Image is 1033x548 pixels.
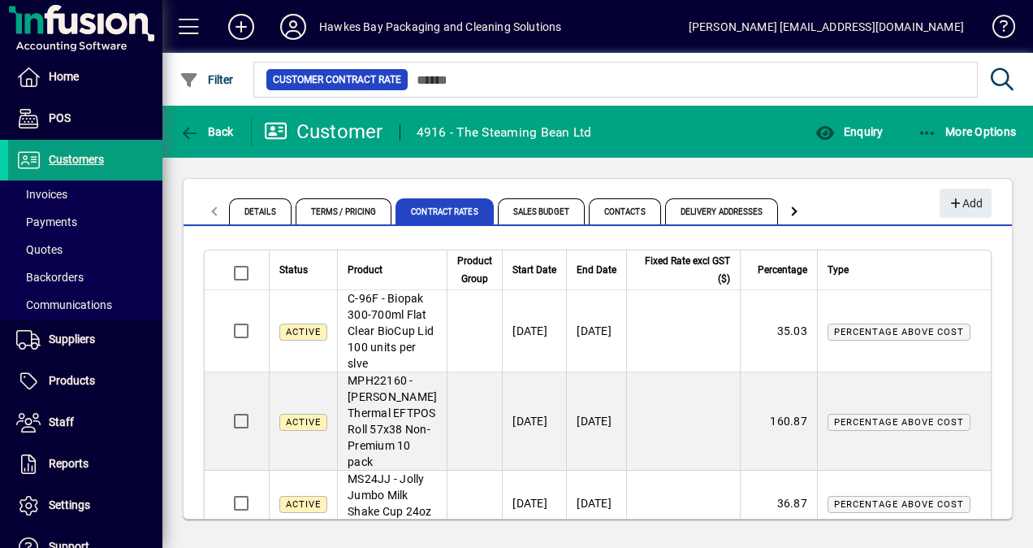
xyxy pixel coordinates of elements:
[740,290,817,372] td: 35.03
[286,327,321,337] span: Active
[337,290,447,372] td: C-96F - Biopak 300-700ml Flat Clear BioCup Lid 100 units per slve
[267,12,319,41] button: Profile
[8,180,162,208] a: Invoices
[665,198,779,224] span: Delivery Addresses
[49,374,95,387] span: Products
[815,125,883,138] span: Enquiry
[49,415,74,428] span: Staff
[49,153,104,166] span: Customers
[512,261,556,279] span: Start Date
[740,471,817,537] td: 36.87
[8,444,162,485] a: Reports
[502,372,566,471] td: [DATE]
[49,333,95,346] span: Suppliers
[175,65,238,94] button: Filter
[16,215,77,228] span: Payments
[502,290,566,372] td: [DATE]
[8,485,162,526] a: Settings
[16,298,112,311] span: Communications
[348,261,383,279] span: Product
[8,291,162,319] a: Communications
[286,417,321,428] span: Active
[637,252,730,288] span: Fixed Rate excl GST ($)
[296,198,392,224] span: Terms / Pricing
[49,70,79,83] span: Home
[758,261,807,279] span: Percentage
[811,117,887,146] button: Enquiry
[337,372,447,471] td: MPH22160 - [PERSON_NAME] Thermal EFTPOS Roll 57x38 Non-Premium 10 pack
[834,417,964,428] span: Percentage above cost
[49,457,89,470] span: Reports
[914,117,1021,146] button: More Options
[179,125,234,138] span: Back
[16,271,84,284] span: Backorders
[229,198,292,224] span: Details
[740,372,817,471] td: 160.87
[828,261,849,279] span: Type
[179,73,234,86] span: Filter
[162,117,252,146] app-page-header-button: Back
[834,327,964,337] span: Percentage above cost
[980,3,1013,56] a: Knowledge Base
[273,72,401,88] span: Customer Contract Rate
[940,189,992,218] button: Add
[502,471,566,537] td: [DATE]
[566,290,626,372] td: [DATE]
[395,198,493,224] span: Contract Rates
[16,188,67,201] span: Invoices
[417,120,592,146] div: 4916 - The Steaming Bean Ltd
[8,361,162,402] a: Products
[8,402,162,443] a: Staff
[8,98,162,139] a: POS
[834,499,964,510] span: Percentage above cost
[286,499,321,510] span: Active
[8,236,162,263] a: Quotes
[457,252,492,288] span: Product Group
[689,14,964,40] div: [PERSON_NAME] [EMAIL_ADDRESS][DOMAIN_NAME]
[566,372,626,471] td: [DATE]
[49,498,90,511] span: Settings
[8,320,162,360] a: Suppliers
[589,198,661,224] span: Contacts
[337,471,447,537] td: MS24JJ - Jolly Jumbo Milk Shake Cup 24oz 25 per sleeve
[948,190,983,217] span: Add
[279,261,308,279] span: Status
[577,261,616,279] span: End Date
[16,243,63,256] span: Quotes
[215,12,267,41] button: Add
[8,263,162,291] a: Backorders
[566,471,626,537] td: [DATE]
[918,125,1017,138] span: More Options
[319,14,562,40] div: Hawkes Bay Packaging and Cleaning Solutions
[8,57,162,98] a: Home
[49,111,71,124] span: POS
[175,117,238,146] button: Back
[8,208,162,236] a: Payments
[264,119,383,145] div: Customer
[498,198,585,224] span: Sales Budget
